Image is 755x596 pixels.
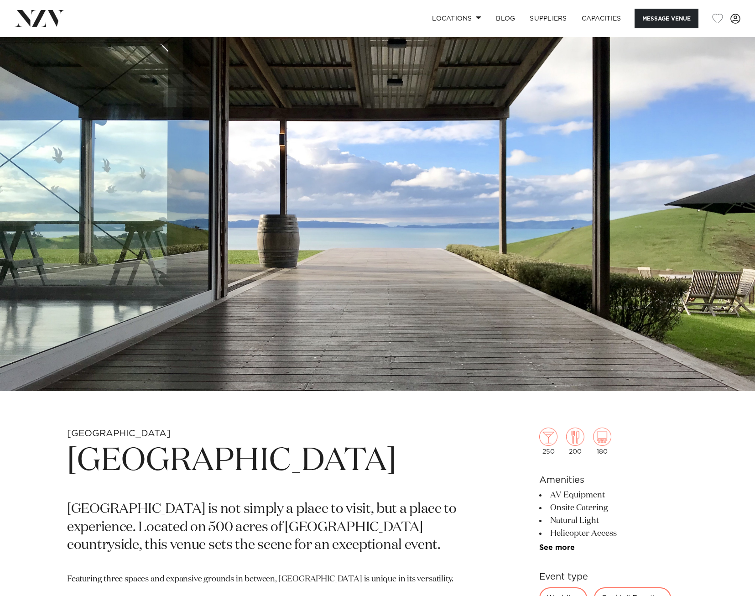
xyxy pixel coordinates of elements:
[566,428,584,455] div: 200
[539,570,688,584] h6: Event type
[635,9,698,28] button: Message Venue
[15,10,64,26] img: nzv-logo.png
[539,502,688,514] li: Onsite Catering
[67,429,171,438] small: [GEOGRAPHIC_DATA]
[539,489,688,502] li: AV Equipment
[566,428,584,446] img: dining.png
[539,473,688,487] h6: Amenities
[67,501,474,555] p: [GEOGRAPHIC_DATA] is not simply a place to visit, but a place to experience. Located on 500 acres...
[489,9,522,28] a: BLOG
[574,9,629,28] a: Capacities
[539,514,688,527] li: Natural Light
[593,428,611,446] img: theatre.png
[67,440,474,482] h1: [GEOGRAPHIC_DATA]
[425,9,489,28] a: Locations
[593,428,611,455] div: 180
[539,527,688,540] li: Helicopter Access
[522,9,574,28] a: SUPPLIERS
[539,428,557,455] div: 250
[539,428,557,446] img: cocktail.png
